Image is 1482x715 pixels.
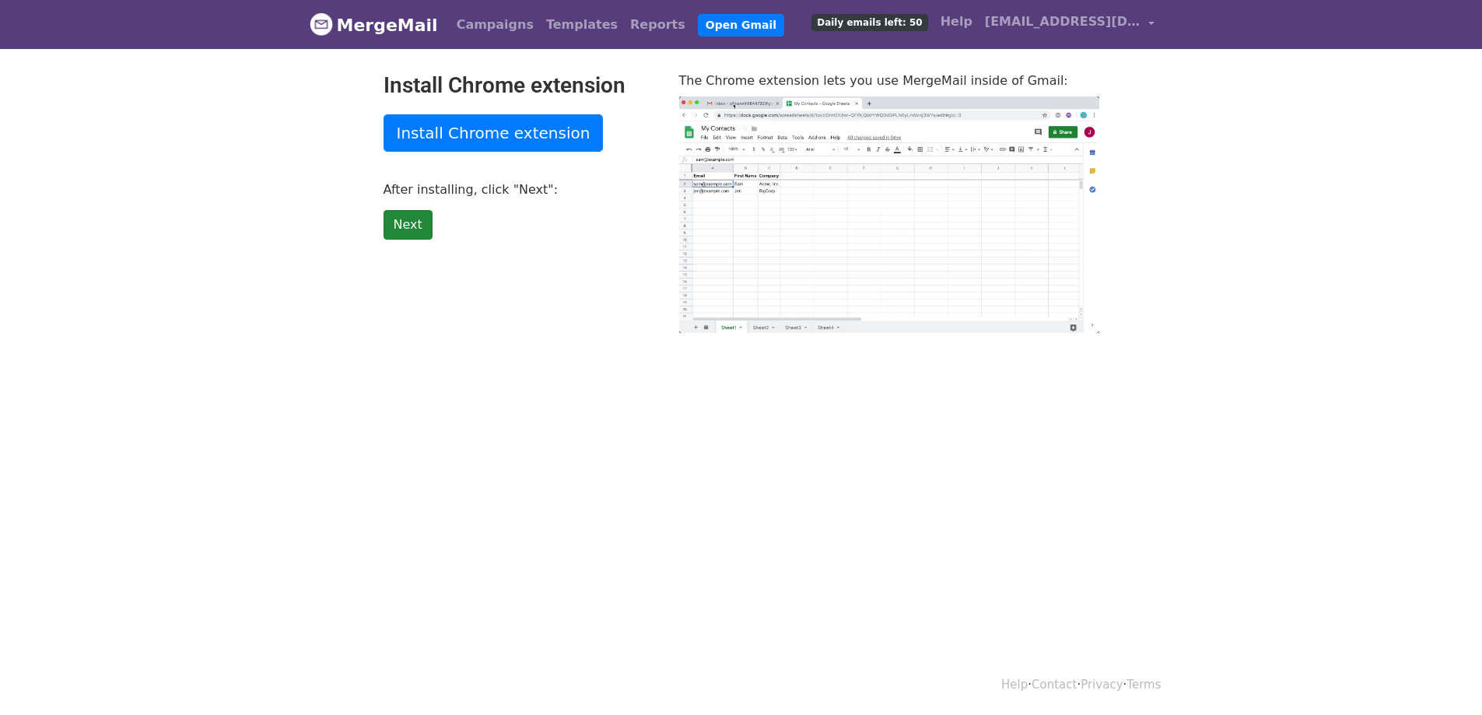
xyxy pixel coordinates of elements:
img: MergeMail logo [310,12,333,36]
a: Campaigns [450,9,540,40]
a: Help [1001,678,1028,692]
a: Contact [1032,678,1077,692]
iframe: Chat Widget [1404,640,1482,715]
p: After installing, click "Next": [384,181,656,198]
a: Templates [540,9,624,40]
h2: Install Chrome extension [384,72,656,99]
a: Daily emails left: 50 [805,6,934,37]
a: Install Chrome extension [384,114,604,152]
a: Terms [1126,678,1161,692]
span: [EMAIL_ADDRESS][DOMAIN_NAME] [985,12,1140,31]
a: Next [384,210,433,240]
a: [EMAIL_ADDRESS][DOMAIN_NAME] [979,6,1161,43]
a: Help [934,6,979,37]
p: The Chrome extension lets you use MergeMail inside of Gmail: [679,72,1099,89]
span: Daily emails left: 50 [811,14,927,31]
a: MergeMail [310,9,438,41]
a: Privacy [1081,678,1123,692]
a: Open Gmail [698,14,784,37]
a: Reports [624,9,692,40]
